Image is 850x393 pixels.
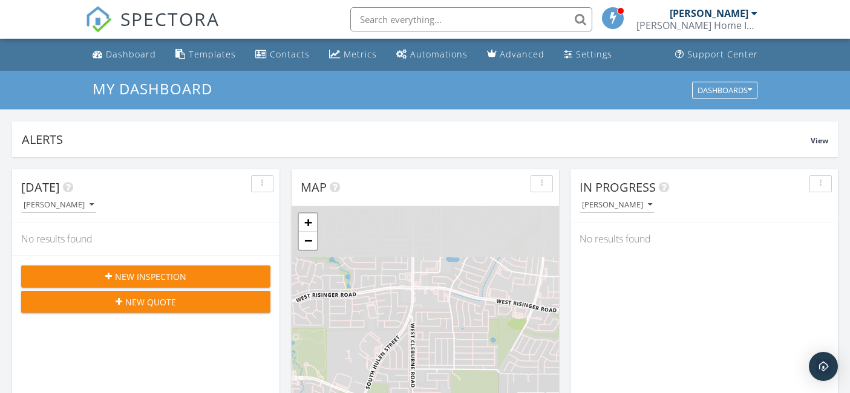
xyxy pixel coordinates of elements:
a: Support Center [670,44,763,66]
div: Alerts [22,131,811,148]
div: Contacts [270,48,310,60]
span: New Inspection [115,270,186,283]
a: Automations (Basic) [391,44,472,66]
div: Advanced [500,48,544,60]
button: New Inspection [21,265,270,287]
span: My Dashboard [93,79,212,99]
div: [PERSON_NAME] [582,201,652,209]
a: Zoom in [299,213,317,232]
a: Advanced [482,44,549,66]
span: New Quote [125,296,176,308]
button: New Quote [21,291,270,313]
div: Settings [576,48,612,60]
a: Templates [171,44,241,66]
span: View [811,135,828,146]
div: No results found [12,222,280,255]
div: Dashboard [106,48,156,60]
div: No results found [570,222,838,255]
button: [PERSON_NAME] [21,197,96,213]
span: In Progress [580,179,656,195]
div: Open Intercom Messenger [809,352,838,381]
a: Metrics [324,44,382,66]
div: Support Center [687,48,758,60]
span: SPECTORA [120,6,220,31]
a: Zoom out [299,232,317,250]
span: [DATE] [21,179,60,195]
input: Search everything... [350,7,592,31]
a: Dashboard [88,44,161,66]
a: Settings [559,44,617,66]
a: SPECTORA [85,16,220,42]
div: [PERSON_NAME] [24,201,94,209]
span: Map [301,179,327,195]
img: The Best Home Inspection Software - Spectora [85,6,112,33]
button: Dashboards [692,82,757,99]
div: Automations [410,48,468,60]
div: Metrics [344,48,377,60]
div: Dashboards [698,86,752,94]
a: Contacts [250,44,315,66]
div: Templates [189,48,236,60]
div: [PERSON_NAME] [670,7,748,19]
button: [PERSON_NAME] [580,197,655,213]
div: Duran Home Inspections [636,19,757,31]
